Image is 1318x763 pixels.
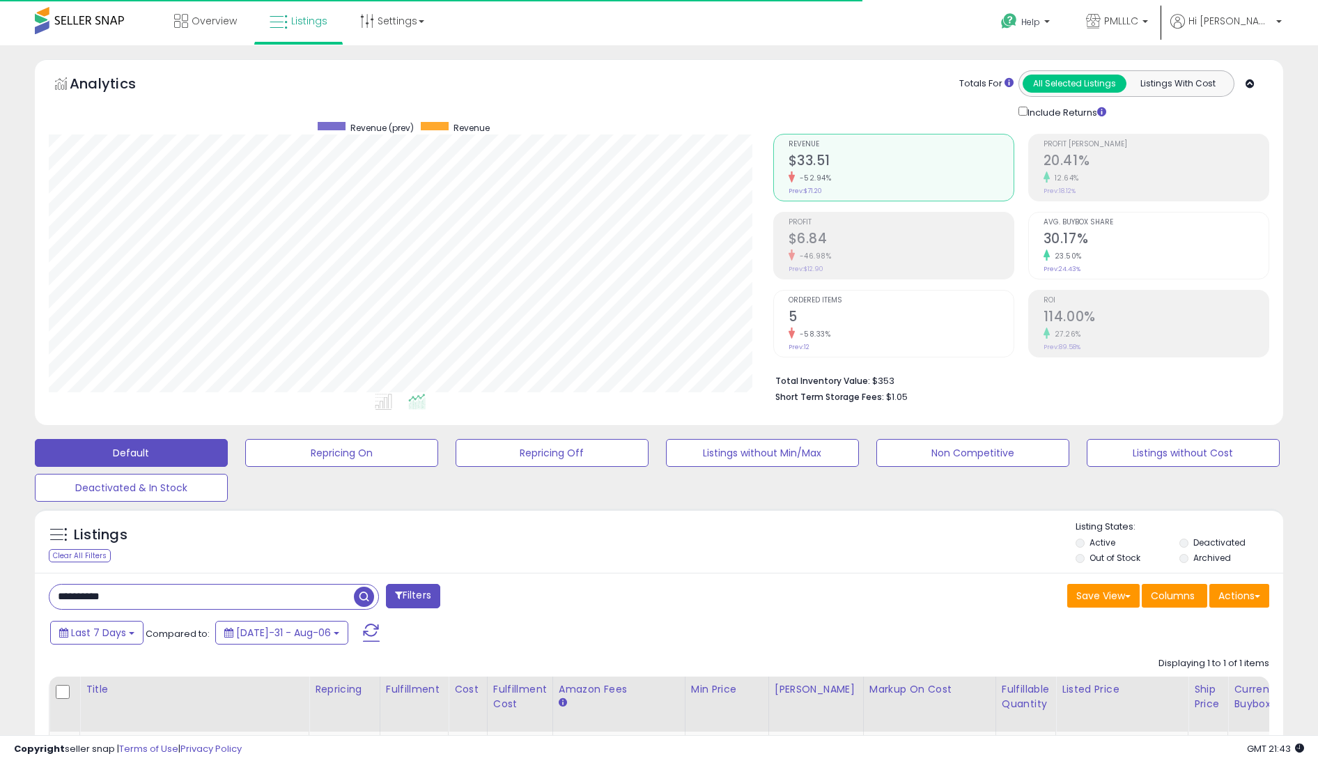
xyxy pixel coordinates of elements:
h5: Analytics [70,74,163,97]
span: Listings [291,14,327,28]
small: Amazon Fees. [559,697,567,709]
small: -52.94% [795,173,832,183]
button: Actions [1209,584,1269,608]
th: The percentage added to the cost of goods (COGS) that forms the calculator for Min & Max prices. [863,677,995,732]
div: Amazon Fees [559,682,679,697]
small: -46.98% [795,251,832,261]
label: Active [1090,537,1115,548]
button: All Selected Listings [1023,75,1126,93]
span: Ordered Items [789,297,1014,305]
label: Out of Stock [1090,552,1140,564]
div: Listed Price [1062,682,1182,697]
span: Columns [1151,589,1195,603]
div: Ship Price [1194,682,1222,711]
strong: Copyright [14,742,65,755]
span: Help [1021,16,1040,28]
button: Save View [1067,584,1140,608]
button: [DATE]-31 - Aug-06 [215,621,348,645]
div: Min Price [691,682,763,697]
div: Totals For [959,77,1014,91]
span: Last 7 Days [71,626,126,640]
span: PMLLLC [1104,14,1138,28]
small: 27.26% [1050,329,1081,339]
small: Prev: 18.12% [1044,187,1076,195]
a: Privacy Policy [180,742,242,755]
small: -58.33% [795,329,831,339]
button: Listings without Min/Max [666,439,859,467]
small: 12.64% [1050,173,1079,183]
h2: 114.00% [1044,309,1269,327]
small: Prev: 12 [789,343,809,351]
a: Hi [PERSON_NAME] [1170,14,1282,45]
button: Listings without Cost [1087,439,1280,467]
span: Revenue (prev) [350,122,414,134]
span: Hi [PERSON_NAME] [1188,14,1272,28]
label: Deactivated [1193,537,1246,548]
div: Markup on Cost [869,682,990,697]
div: Displaying 1 to 1 of 1 items [1158,657,1269,670]
div: Fulfillment [386,682,442,697]
div: Include Returns [1008,104,1123,120]
p: Listing States: [1076,521,1283,534]
button: Non Competitive [876,439,1069,467]
button: Default [35,439,228,467]
button: Deactivated & In Stock [35,474,228,502]
div: seller snap | | [14,743,242,756]
span: Revenue [789,141,1014,148]
h2: $33.51 [789,153,1014,171]
div: Repricing [315,682,374,697]
small: Prev: 24.43% [1044,265,1080,273]
button: Repricing On [245,439,438,467]
label: Archived [1193,552,1231,564]
div: Fulfillment Cost [493,682,547,711]
h2: $6.84 [789,231,1014,249]
button: Columns [1142,584,1207,608]
small: Prev: $71.20 [789,187,822,195]
span: $1.05 [886,390,908,403]
div: Clear All Filters [49,549,111,562]
button: Listings With Cost [1126,75,1230,93]
span: Profit [789,219,1014,226]
span: Revenue [453,122,490,134]
b: Total Inventory Value: [775,375,870,387]
h2: 20.41% [1044,153,1269,171]
span: Profit [PERSON_NAME] [1044,141,1269,148]
div: Cost [454,682,481,697]
span: Overview [192,14,237,28]
small: Prev: 89.58% [1044,343,1080,351]
li: $353 [775,371,1259,388]
span: 2025-08-14 21:43 GMT [1247,742,1304,755]
span: [DATE]-31 - Aug-06 [236,626,331,640]
small: Prev: $12.90 [789,265,823,273]
h2: 30.17% [1044,231,1269,249]
i: Get Help [1000,13,1018,30]
small: 23.50% [1050,251,1082,261]
div: [PERSON_NAME] [775,682,858,697]
span: Compared to: [146,627,210,640]
button: Last 7 Days [50,621,144,645]
span: ROI [1044,297,1269,305]
h5: Listings [74,525,127,545]
a: Help [990,2,1064,45]
button: Filters [386,584,440,608]
button: Repricing Off [456,439,649,467]
div: Current Buybox Price [1234,682,1305,711]
div: Fulfillable Quantity [1002,682,1050,711]
a: Terms of Use [119,742,178,755]
b: Short Term Storage Fees: [775,391,884,403]
span: Avg. Buybox Share [1044,219,1269,226]
div: Title [86,682,303,697]
h2: 5 [789,309,1014,327]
